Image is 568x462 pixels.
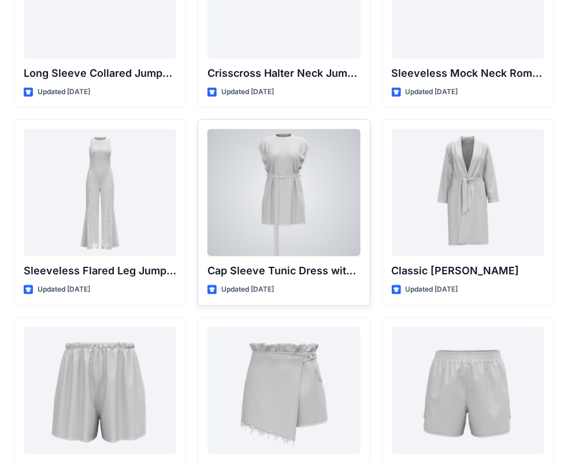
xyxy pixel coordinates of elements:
[24,327,176,454] a: Relaxed Lounge Shorts
[221,87,274,99] p: Updated [DATE]
[392,129,544,256] a: Classic Terry Robe
[392,263,544,280] p: Classic [PERSON_NAME]
[38,284,90,296] p: Updated [DATE]
[207,327,360,454] a: Asymmetrical Wrap Skirt with Ruffle Waist
[207,263,360,280] p: Cap Sleeve Tunic Dress with Belt
[24,66,176,82] p: Long Sleeve Collared Jumpsuit with Belt
[24,263,176,280] p: Sleeveless Flared Leg Jumpsuit
[207,66,360,82] p: Crisscross Halter Neck Jumpsuit
[24,129,176,256] a: Sleeveless Flared Leg Jumpsuit
[406,284,458,296] p: Updated [DATE]
[221,284,274,296] p: Updated [DATE]
[406,87,458,99] p: Updated [DATE]
[392,327,544,454] a: Active Performance Shorts
[207,129,360,256] a: Cap Sleeve Tunic Dress with Belt
[392,66,544,82] p: Sleeveless Mock Neck Romper with Drawstring Waist
[38,87,90,99] p: Updated [DATE]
